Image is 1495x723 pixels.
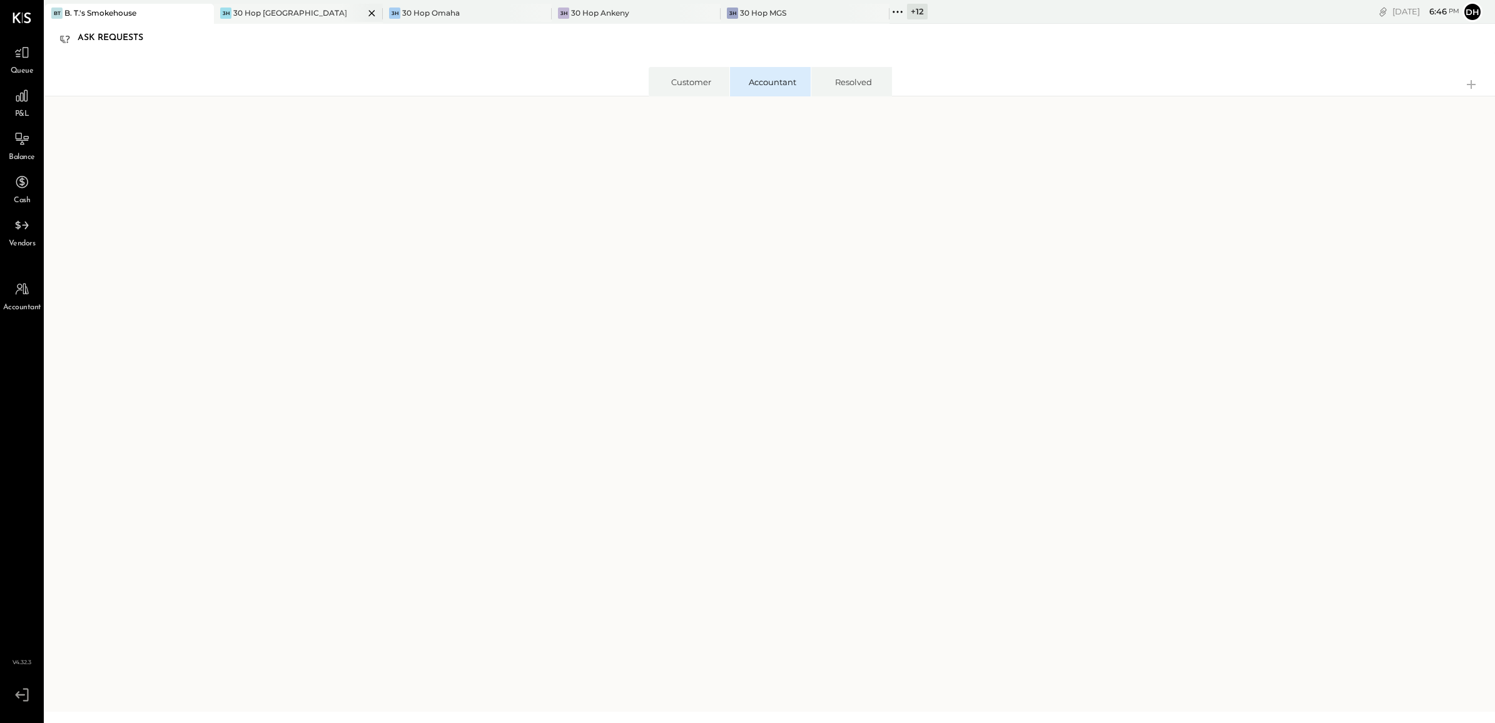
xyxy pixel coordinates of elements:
[402,8,460,18] div: 30 Hop Omaha
[1,213,43,250] a: Vendors
[3,302,41,314] span: Accountant
[661,76,721,88] div: Customer
[64,8,136,18] div: B. T.'s Smokehouse
[1,277,43,314] a: Accountant
[51,8,63,19] div: BT
[78,28,156,48] div: Ask Requests
[727,8,738,19] div: 3H
[740,8,786,18] div: 30 Hop MGS
[1377,5,1389,18] div: copy link
[9,238,36,250] span: Vendors
[11,66,34,77] span: Queue
[1392,6,1459,18] div: [DATE]
[811,67,892,96] li: Resolved
[1462,2,1482,22] button: Dh
[558,8,569,19] div: 3H
[907,4,928,19] div: + 12
[233,8,347,18] div: 30 Hop [GEOGRAPHIC_DATA]
[1,170,43,207] a: Cash
[14,195,30,207] span: Cash
[220,8,231,19] div: 3H
[389,8,400,19] div: 3H
[1,127,43,163] a: Balance
[1,41,43,77] a: Queue
[1,84,43,120] a: P&L
[9,152,35,163] span: Balance
[15,109,29,120] span: P&L
[742,76,802,88] div: Accountant
[571,8,629,18] div: 30 Hop Ankeny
